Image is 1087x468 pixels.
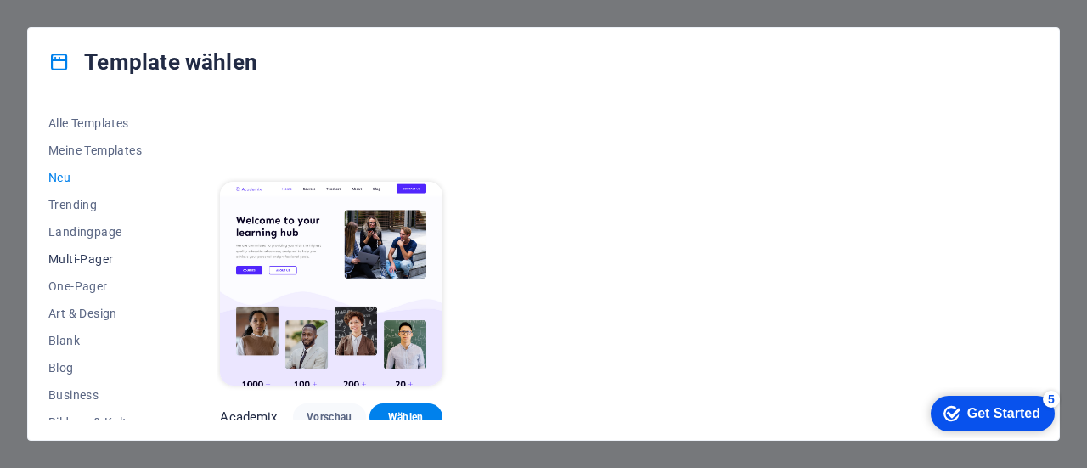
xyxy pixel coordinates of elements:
[48,48,257,76] h4: Template wählen
[48,144,145,157] span: Meine Templates
[383,410,429,424] span: Wählen
[48,171,145,184] span: Neu
[48,116,145,130] span: Alle Templates
[220,182,442,386] img: Academix
[48,198,145,211] span: Trending
[48,409,145,436] button: Bildung & Kultur
[48,307,145,320] span: Art & Design
[220,409,277,426] p: Academix
[48,388,145,402] span: Business
[48,218,145,245] button: Landingpage
[48,191,145,218] button: Trending
[307,410,352,424] span: Vorschau
[48,110,145,137] button: Alle Templates
[48,354,145,381] button: Blog
[48,252,145,266] span: Multi-Pager
[48,327,145,354] button: Blank
[48,361,145,375] span: Blog
[126,3,143,20] div: 5
[48,245,145,273] button: Multi-Pager
[48,273,145,300] button: One-Pager
[293,403,366,431] button: Vorschau
[48,164,145,191] button: Neu
[50,19,123,34] div: Get Started
[48,137,145,164] button: Meine Templates
[48,300,145,327] button: Art & Design
[48,381,145,409] button: Business
[14,8,138,44] div: Get Started 5 items remaining, 0% complete
[48,279,145,293] span: One-Pager
[48,334,145,347] span: Blank
[369,403,442,431] button: Wählen
[48,415,145,429] span: Bildung & Kultur
[48,225,145,239] span: Landingpage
